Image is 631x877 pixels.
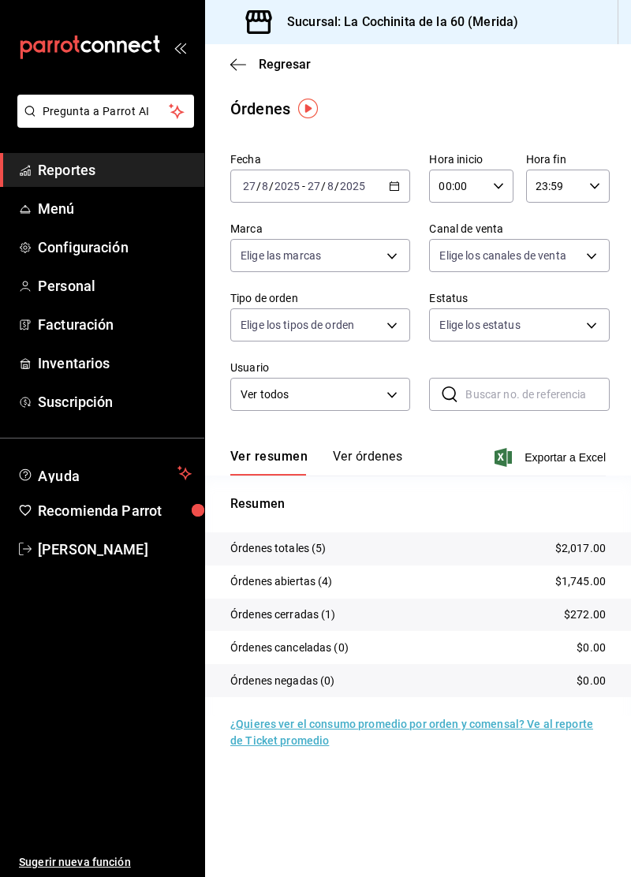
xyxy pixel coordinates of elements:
input: ---- [339,180,366,192]
span: Elige los tipos de orden [241,317,354,333]
label: Hora fin [526,154,610,165]
p: $0.00 [577,673,606,689]
span: - [302,180,305,192]
label: Canal de venta [429,223,609,234]
label: Estatus [429,293,609,304]
input: -- [307,180,321,192]
span: Facturación [38,314,192,335]
button: Exportar a Excel [498,448,606,467]
p: $272.00 [564,606,606,623]
span: Elige las marcas [241,248,321,263]
span: Elige los canales de venta [439,248,566,263]
label: Marca [230,223,410,234]
span: [PERSON_NAME] [38,539,192,560]
a: Pregunta a Parrot AI [11,114,194,131]
span: Ayuda [38,464,171,483]
input: -- [261,180,269,192]
span: Ver todos [241,386,381,403]
label: Hora inicio [429,154,513,165]
label: Usuario [230,362,410,373]
p: Órdenes cerradas (1) [230,606,336,623]
div: navigation tabs [230,449,402,476]
span: / [321,180,326,192]
input: -- [327,180,334,192]
input: ---- [274,180,301,192]
p: Resumen [230,494,606,513]
span: Suscripción [38,391,192,412]
p: Órdenes totales (5) [230,540,327,557]
p: $0.00 [577,640,606,656]
span: Menú [38,198,192,219]
p: $1,745.00 [555,573,606,590]
p: Órdenes negadas (0) [230,673,335,689]
input: -- [242,180,256,192]
span: / [256,180,261,192]
span: / [334,180,339,192]
span: Recomienda Parrot [38,500,192,521]
div: Órdenes [230,97,290,121]
img: Tooltip marker [298,99,318,118]
span: Sugerir nueva función [19,854,192,871]
h3: Sucursal: La Cochinita de la 60 (Merida) [274,13,518,32]
label: Fecha [230,154,410,165]
input: Buscar no. de referencia [465,379,609,410]
p: Órdenes abiertas (4) [230,573,333,590]
span: Configuración [38,237,192,258]
a: ¿Quieres ver el consumo promedio por orden y comensal? Ve al reporte de Ticket promedio [230,718,593,747]
span: Regresar [259,57,311,72]
span: Reportes [38,159,192,181]
button: Regresar [230,57,311,72]
p: $2,017.00 [555,540,606,557]
span: Personal [38,275,192,297]
button: Ver resumen [230,449,308,476]
span: / [269,180,274,192]
p: Órdenes canceladas (0) [230,640,349,656]
button: Pregunta a Parrot AI [17,95,194,128]
button: open_drawer_menu [174,41,186,54]
label: Tipo de orden [230,293,410,304]
span: Inventarios [38,353,192,374]
span: Pregunta a Parrot AI [43,103,170,120]
span: Elige los estatus [439,317,520,333]
button: Ver órdenes [333,449,402,476]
